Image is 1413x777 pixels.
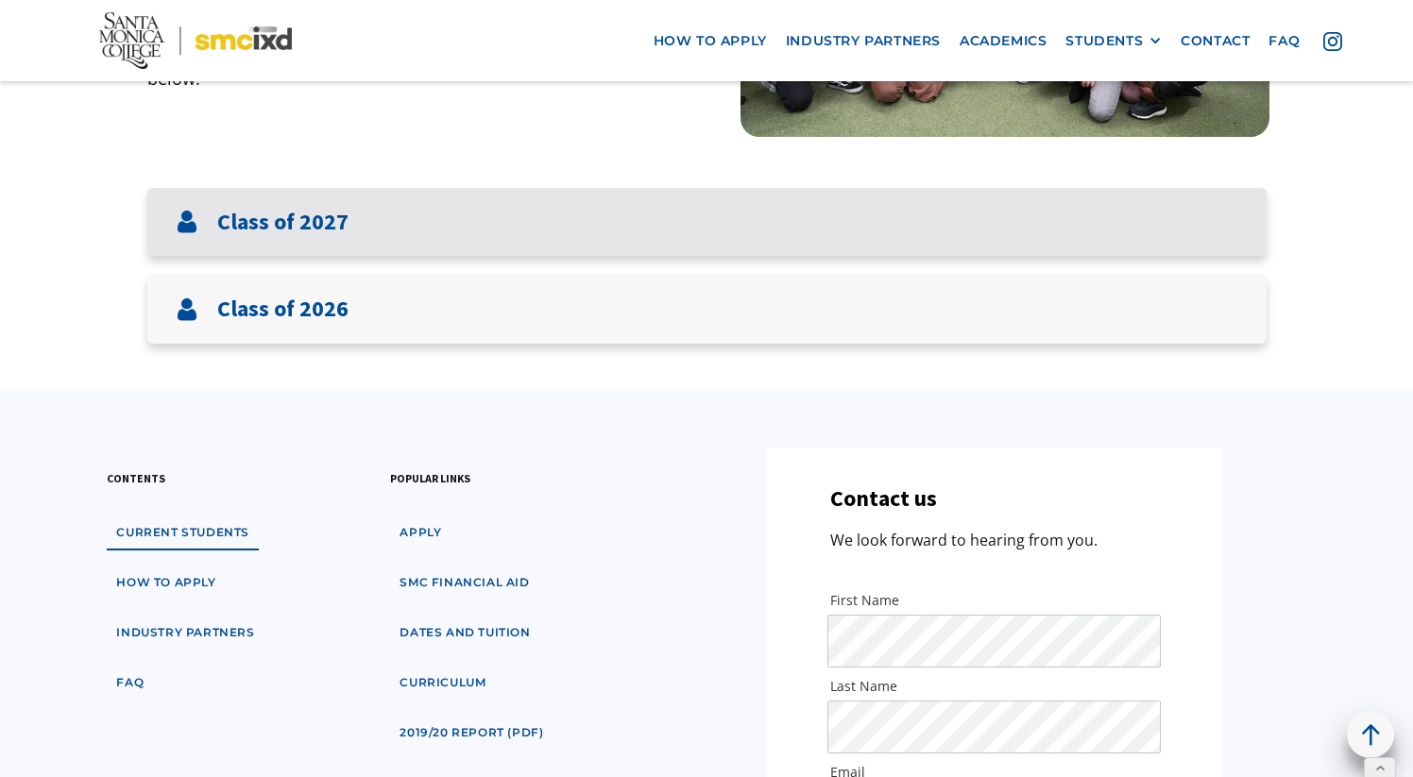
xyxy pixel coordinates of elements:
img: Santa Monica College - SMC IxD logo [99,12,292,69]
a: contact [1171,24,1259,59]
div: STUDENTS [1065,33,1143,49]
label: Last Name [830,677,1158,696]
p: We look forward to hearing from you. [830,528,1098,553]
a: dates and tuition [390,616,539,650]
a: how to apply [107,566,225,600]
h3: Class of 2026 [217,296,349,323]
a: industry partners [776,24,950,59]
a: back to top [1347,711,1394,758]
a: Academics [950,24,1056,59]
a: 2019/20 Report (pdf) [390,716,553,751]
label: First Name [830,591,1158,610]
h3: contents [107,469,165,487]
a: SMC financial aid [390,566,538,600]
img: User icon [176,211,198,233]
img: User icon [176,298,198,321]
h3: popular links [390,469,470,487]
a: apply [390,515,451,550]
a: curriculum [390,666,495,701]
a: faq [107,666,153,701]
img: icon - instagram [1323,32,1342,51]
h3: Contact us [830,485,937,513]
a: Current students [107,515,259,550]
a: industry partners [107,616,264,650]
div: STUDENTS [1065,33,1162,49]
h3: Class of 2027 [217,209,349,236]
a: how to apply [644,24,776,59]
a: faq [1259,24,1309,59]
